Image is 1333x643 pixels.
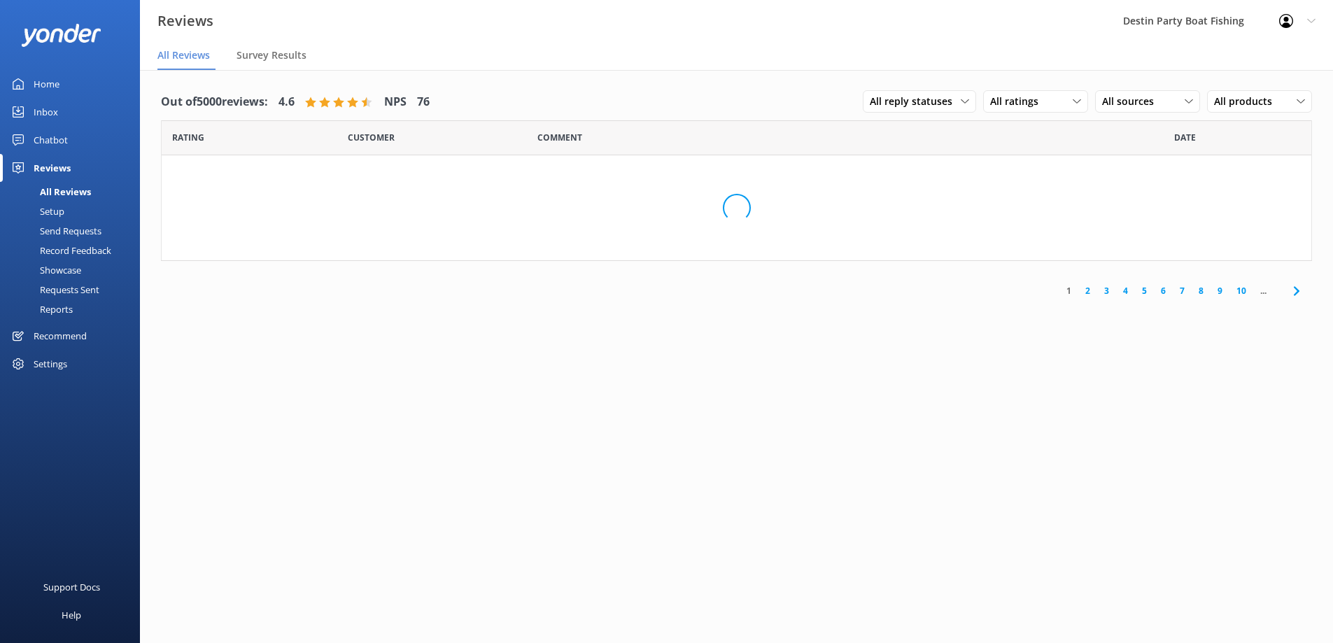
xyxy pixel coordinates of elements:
div: Chatbot [34,126,68,154]
span: All Reviews [157,48,210,62]
span: All ratings [990,94,1047,109]
a: Setup [8,202,140,221]
a: 10 [1229,284,1253,297]
a: 2 [1078,284,1097,297]
span: ... [1253,284,1274,297]
h4: Out of 5000 reviews: [161,93,268,111]
a: 6 [1154,284,1173,297]
img: yonder-white-logo.png [21,24,101,47]
div: Send Requests [8,221,101,241]
a: Showcase [8,260,140,280]
a: 5 [1135,284,1154,297]
span: All reply statuses [870,94,961,109]
a: 1 [1059,284,1078,297]
a: 8 [1192,284,1211,297]
div: Reviews [34,154,71,182]
span: Survey Results [237,48,306,62]
span: All products [1214,94,1281,109]
span: Question [537,131,582,144]
a: All Reviews [8,182,140,202]
div: Support Docs [43,573,100,601]
div: Requests Sent [8,280,99,299]
a: 9 [1211,284,1229,297]
div: Inbox [34,98,58,126]
a: 7 [1173,284,1192,297]
div: Record Feedback [8,241,111,260]
div: Settings [34,350,67,378]
h3: Reviews [157,10,213,32]
div: Help [62,601,81,629]
div: All Reviews [8,182,91,202]
h4: NPS [384,93,407,111]
div: Recommend [34,322,87,350]
a: Requests Sent [8,280,140,299]
div: Home [34,70,59,98]
div: Reports [8,299,73,319]
h4: 4.6 [278,93,295,111]
h4: 76 [417,93,430,111]
span: Date [1174,131,1196,144]
div: Showcase [8,260,81,280]
span: Date [348,131,395,144]
a: Send Requests [8,221,140,241]
a: Record Feedback [8,241,140,260]
span: All sources [1102,94,1162,109]
span: Date [172,131,204,144]
a: Reports [8,299,140,319]
a: 3 [1097,284,1116,297]
a: 4 [1116,284,1135,297]
div: Setup [8,202,64,221]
